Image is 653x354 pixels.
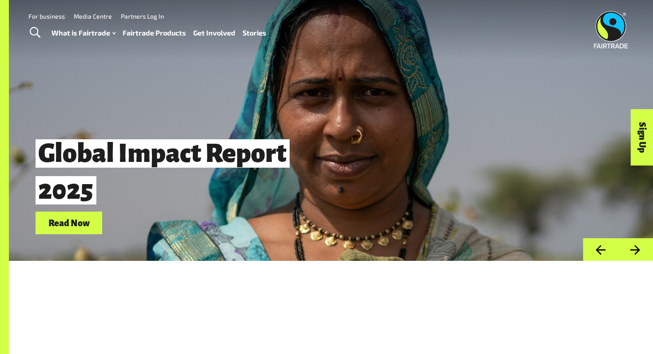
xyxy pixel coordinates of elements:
a: Partners Log In [121,12,164,20]
a: Get Involved [193,27,235,39]
a: Fairtrade Products [123,27,186,39]
button: Next [618,238,653,261]
a: Toggle Search [24,22,46,44]
a: What is Fairtrade [52,27,115,39]
a: Media Centre [74,12,112,20]
a: Read Now [36,212,102,234]
span: Global Impact Report 2025 [36,139,290,205]
a: For business [28,12,65,20]
a: Stories [243,27,267,39]
img: Fairtrade Australia New Zealand logo [594,11,628,48]
button: Previous [583,238,618,261]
